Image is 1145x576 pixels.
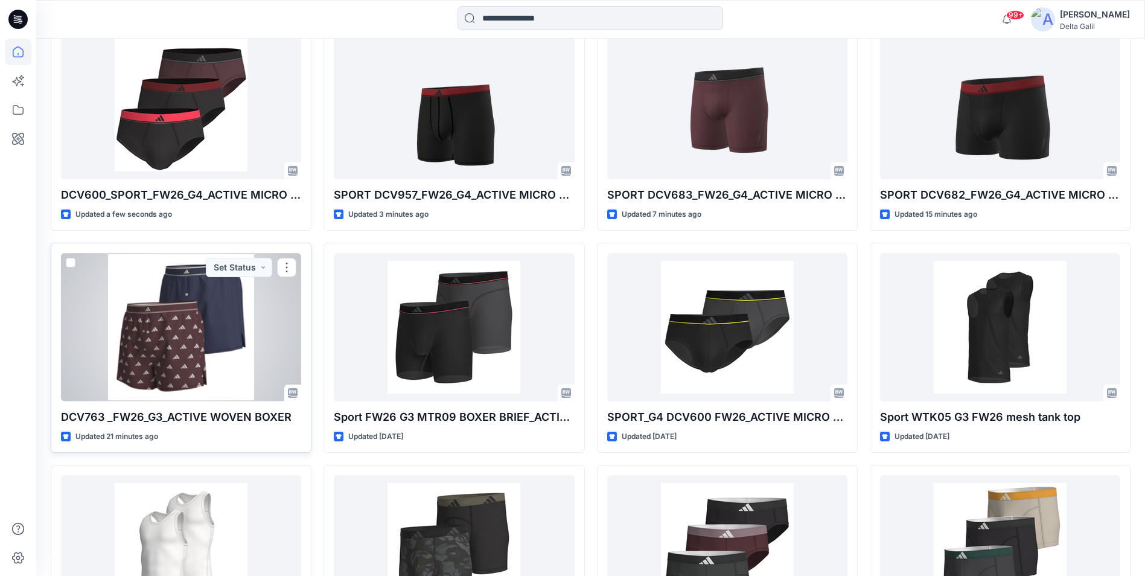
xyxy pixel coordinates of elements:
span: 99+ [1006,10,1024,20]
p: Updated [DATE] [895,430,949,443]
p: SPORT DCV682_FW26_G4_ACTIVE MICRO FLEX ECO_ TRUNK [880,187,1120,203]
img: avatar [1031,7,1055,31]
p: Updated 15 minutes ago [895,208,977,221]
p: Updated [DATE] [622,430,677,443]
p: SPORT_G4 DCV600 FW26_ACTIVE MICRO FLEX ECO_BRIEF [607,409,847,426]
a: Sport WTK05 G3 FW26 mesh tank top [880,253,1120,401]
a: SPORT DCV683_FW26_G4_ACTIVE MICRO FLEX ECO_ BOXER BRIEF_V2 [607,31,847,179]
a: SPORT_G4 DCV600 FW26_ACTIVE MICRO FLEX ECO_BRIEF [607,253,847,401]
p: Sport WTK05 G3 FW26 mesh tank top [880,409,1120,426]
p: SPORT DCV957_FW26_G4_ACTIVE MICRO FLEX ECO_ BOXER BRIEF [334,187,574,203]
p: SPORT DCV683_FW26_G4_ACTIVE MICRO FLEX ECO_ BOXER BRIEF_V2 [607,187,847,203]
a: SPORT DCV682_FW26_G4_ACTIVE MICRO FLEX ECO_ TRUNK [880,31,1120,179]
p: Updated [DATE] [348,430,403,443]
p: DCV763 _FW26_G3_ACTIVE WOVEN BOXER [61,409,301,426]
p: DCV600_SPORT_FW26_G4_ACTIVE MICRO FLEX ECO_BRIEF (2) FOR DECATHLON_V1 [61,187,301,203]
a: DCV600_SPORT_FW26_G4_ACTIVE MICRO FLEX ECO_BRIEF (2) FOR DECATHLON_V1 [61,31,301,179]
div: Delta Galil [1060,22,1130,31]
a: Sport FW26 G3 MTR09 BOXER BRIEF_ACTIVE MICRO VENT [334,253,574,401]
p: Sport FW26 G3 MTR09 BOXER BRIEF_ACTIVE MICRO VENT [334,409,574,426]
p: Updated 7 minutes ago [622,208,701,221]
p: Updated 3 minutes ago [348,208,429,221]
a: SPORT DCV957_FW26_G4_ACTIVE MICRO FLEX ECO_ BOXER BRIEF [334,31,574,179]
a: DCV763 _FW26_G3_ACTIVE WOVEN BOXER [61,253,301,401]
p: Updated 21 minutes ago [75,430,158,443]
p: Updated a few seconds ago [75,208,172,221]
div: [PERSON_NAME] [1060,7,1130,22]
